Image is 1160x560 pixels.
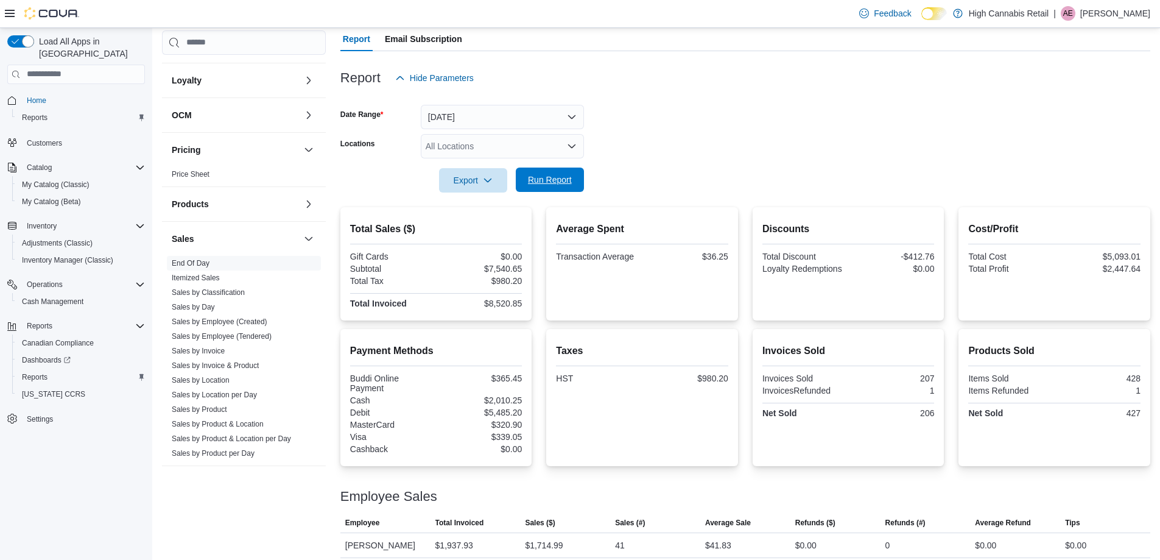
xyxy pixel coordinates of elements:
h3: Sales [172,233,194,245]
div: Items Refunded [968,386,1052,395]
button: Sales [301,232,316,246]
button: Loyalty [172,74,299,87]
span: Sales by Product & Location [172,419,264,429]
div: Total Tax [350,276,434,286]
span: Export [446,168,500,193]
span: Inventory Manager (Classic) [22,255,113,265]
div: $0.00 [975,538,996,553]
span: Sales by Location per Day [172,390,257,400]
div: Total Profit [968,264,1052,274]
div: $1,937.93 [435,538,473,553]
a: Sales by Invoice [172,347,225,355]
div: $2,447.64 [1057,264,1141,274]
span: [US_STATE] CCRS [22,389,85,399]
span: Cash Management [17,294,145,309]
div: $339.05 [438,432,522,442]
a: Sales by Employee (Tendered) [172,332,272,341]
h3: Loyalty [172,74,202,87]
h3: OCM [172,109,192,121]
a: My Catalog (Classic) [17,177,94,192]
span: Catalog [22,160,145,175]
a: End Of Day [172,259,209,268]
a: Sales by Location [172,376,230,385]
span: Home [27,96,46,105]
span: Reports [17,110,145,125]
strong: Total Invoiced [350,299,407,308]
span: Sales by Product & Location per Day [172,434,291,444]
button: Products [301,197,316,211]
button: Reports [12,369,150,386]
span: Email Subscription [385,27,462,51]
h3: Employee Sales [340,489,437,504]
button: Customers [2,133,150,151]
div: Buddi Online Payment [350,374,434,393]
label: Date Range [340,110,384,119]
div: Gift Cards [350,252,434,261]
div: 0 [885,538,890,553]
a: Canadian Compliance [17,336,99,350]
span: Canadian Compliance [22,338,94,348]
span: Settings [27,414,53,424]
button: Inventory [2,218,150,235]
h2: Total Sales ($) [350,222,522,236]
button: Loyalty [301,73,316,88]
h2: Invoices Sold [762,344,935,358]
span: Cash Management [22,297,83,307]
button: Reports [22,319,57,333]
span: My Catalog (Classic) [22,180,90,190]
p: [PERSON_NAME] [1080,6,1150,21]
button: Hide Parameters [390,66,479,90]
span: Sales by Classification [172,288,245,297]
button: My Catalog (Beta) [12,193,150,210]
a: Sales by Classification [172,288,245,297]
button: Operations [2,276,150,293]
button: Pricing [301,143,316,157]
span: Catalog [27,163,52,172]
div: 207 [851,374,934,383]
a: Sales by Product & Location [172,420,264,428]
span: Inventory [27,221,57,231]
button: Inventory Manager (Classic) [12,252,150,269]
span: Hide Parameters [410,72,474,84]
div: $980.20 [645,374,728,383]
button: Settings [2,410,150,428]
span: Sales by Product [172,405,227,414]
button: Sales [172,233,299,245]
button: Products [172,198,299,210]
a: Settings [22,412,58,427]
a: Itemized Sales [172,274,220,282]
div: Cash [350,395,434,405]
button: My Catalog (Classic) [12,176,150,193]
div: $36.25 [645,252,728,261]
span: Sales by Invoice & Product [172,361,259,370]
div: Total Discount [762,252,846,261]
h2: Cost/Profit [968,222,1141,236]
span: Sales ($) [525,518,555,528]
span: Reports [22,113,47,122]
button: Reports [12,109,150,126]
a: Sales by Employee (Created) [172,317,267,326]
span: Tips [1065,518,1080,528]
span: AE [1063,6,1073,21]
span: Washington CCRS [17,387,145,402]
span: Reports [22,372,47,382]
a: Sales by Product per Day [172,449,255,458]
div: Total Cost [968,252,1052,261]
div: $0.00 [438,252,522,261]
span: Reports [22,319,145,333]
a: Sales by Product & Location per Day [172,434,291,443]
p: | [1053,6,1056,21]
div: 428 [1057,374,1141,383]
span: End Of Day [172,258,209,268]
a: Home [22,93,51,108]
span: Sales by Employee (Tendered) [172,331,272,341]
button: Catalog [22,160,57,175]
button: Inventory [22,219,62,233]
h2: Taxes [556,344,728,358]
span: Reports [27,321,52,331]
div: 427 [1057,408,1141,418]
span: My Catalog (Beta) [22,197,81,207]
span: Report [343,27,370,51]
